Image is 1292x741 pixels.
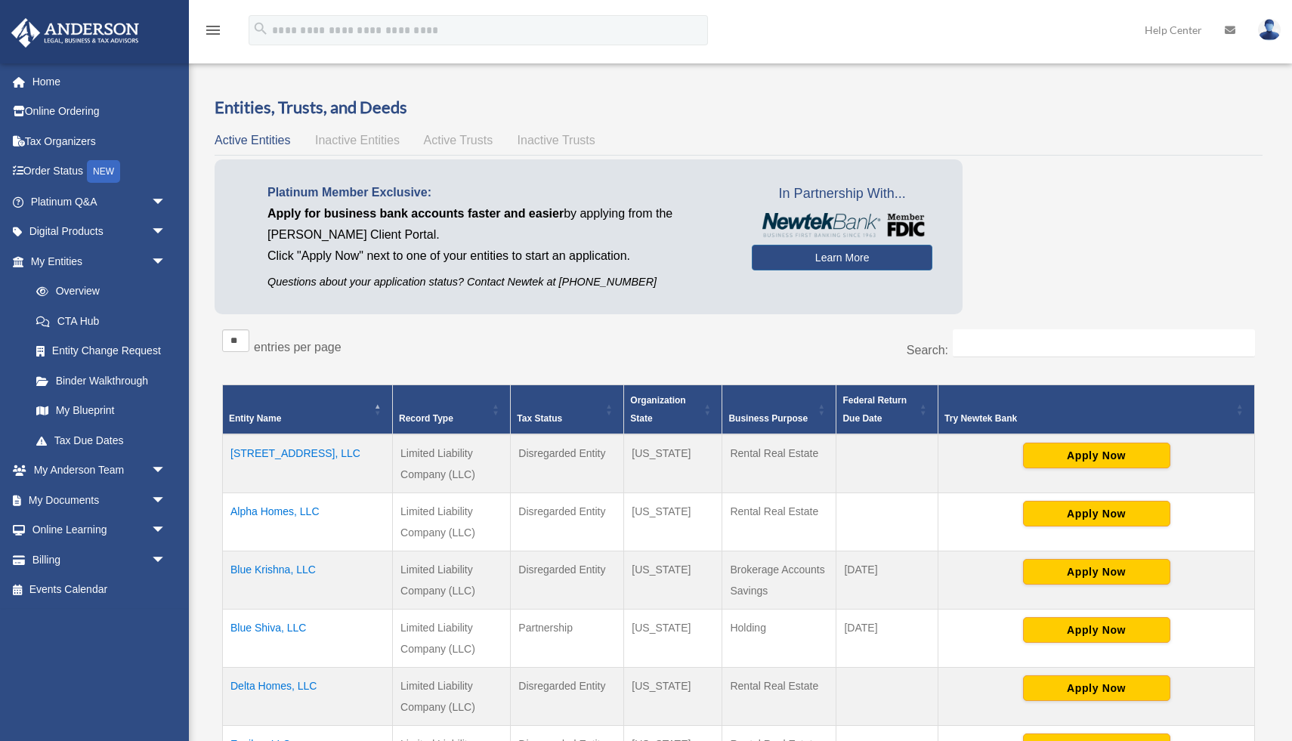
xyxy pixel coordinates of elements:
[21,306,181,336] a: CTA Hub
[722,610,836,668] td: Holding
[11,156,189,187] a: Order StatusNEW
[1258,19,1281,41] img: User Pic
[759,213,925,237] img: NewtekBankLogoSM.png
[7,18,144,48] img: Anderson Advisors Platinum Portal
[752,245,932,270] a: Learn More
[21,336,181,366] a: Entity Change Request
[267,203,729,245] p: by applying from the [PERSON_NAME] Client Portal.
[511,610,624,668] td: Partnership
[267,245,729,267] p: Click "Apply Now" next to one of your entities to start an application.
[393,434,511,493] td: Limited Liability Company (LLC)
[836,610,938,668] td: [DATE]
[752,182,932,206] span: In Partnership With...
[511,385,624,435] th: Tax Status: Activate to sort
[624,668,722,726] td: [US_STATE]
[223,434,393,493] td: [STREET_ADDRESS], LLC
[1023,559,1170,585] button: Apply Now
[223,551,393,610] td: Blue Krishna, LLC
[511,551,624,610] td: Disregarded Entity
[151,455,181,486] span: arrow_drop_down
[722,385,836,435] th: Business Purpose: Activate to sort
[1023,617,1170,643] button: Apply Now
[267,182,729,203] p: Platinum Member Exclusive:
[267,207,564,220] span: Apply for business bank accounts faster and easier
[11,515,189,545] a: Online Learningarrow_drop_down
[424,134,493,147] span: Active Trusts
[511,668,624,726] td: Disregarded Entity
[21,425,181,455] a: Tax Due Dates
[511,434,624,493] td: Disregarded Entity
[393,668,511,726] td: Limited Liability Company (LLC)
[393,493,511,551] td: Limited Liability Company (LLC)
[624,493,722,551] td: [US_STATE]
[836,385,938,435] th: Federal Return Due Date: Activate to sort
[1023,675,1170,701] button: Apply Now
[518,134,595,147] span: Inactive Trusts
[907,344,948,357] label: Search:
[722,551,836,610] td: Brokerage Accounts Savings
[254,341,342,354] label: entries per page
[223,493,393,551] td: Alpha Homes, LLC
[21,366,181,396] a: Binder Walkthrough
[11,455,189,486] a: My Anderson Teamarrow_drop_down
[229,413,281,424] span: Entity Name
[836,551,938,610] td: [DATE]
[722,434,836,493] td: Rental Real Estate
[511,493,624,551] td: Disregarded Entity
[11,575,189,605] a: Events Calendar
[722,493,836,551] td: Rental Real Estate
[252,20,269,37] i: search
[11,485,189,515] a: My Documentsarrow_drop_down
[204,21,222,39] i: menu
[87,160,120,183] div: NEW
[151,485,181,516] span: arrow_drop_down
[624,385,722,435] th: Organization State: Activate to sort
[624,551,722,610] td: [US_STATE]
[11,246,181,276] a: My Entitiesarrow_drop_down
[517,413,562,424] span: Tax Status
[215,96,1263,119] h3: Entities, Trusts, and Deeds
[11,217,189,247] a: Digital Productsarrow_drop_down
[624,610,722,668] td: [US_STATE]
[1023,501,1170,526] button: Apply Now
[223,668,393,726] td: Delta Homes, LLC
[1023,443,1170,468] button: Apply Now
[151,217,181,248] span: arrow_drop_down
[11,66,189,97] a: Home
[842,395,907,424] span: Federal Return Due Date
[630,395,685,424] span: Organization State
[151,246,181,277] span: arrow_drop_down
[21,276,174,307] a: Overview
[215,134,290,147] span: Active Entities
[393,385,511,435] th: Record Type: Activate to sort
[722,668,836,726] td: Rental Real Estate
[11,126,189,156] a: Tax Organizers
[938,385,1255,435] th: Try Newtek Bank : Activate to sort
[728,413,808,424] span: Business Purpose
[11,187,189,217] a: Platinum Q&Aarrow_drop_down
[315,134,400,147] span: Inactive Entities
[11,97,189,127] a: Online Ordering
[204,26,222,39] a: menu
[393,610,511,668] td: Limited Liability Company (LLC)
[267,273,729,292] p: Questions about your application status? Contact Newtek at [PHONE_NUMBER]
[223,610,393,668] td: Blue Shiva, LLC
[944,409,1232,428] div: Try Newtek Bank
[151,545,181,576] span: arrow_drop_down
[151,187,181,218] span: arrow_drop_down
[399,413,453,424] span: Record Type
[21,396,181,426] a: My Blueprint
[11,545,189,575] a: Billingarrow_drop_down
[151,515,181,546] span: arrow_drop_down
[223,385,393,435] th: Entity Name: Activate to invert sorting
[624,434,722,493] td: [US_STATE]
[393,551,511,610] td: Limited Liability Company (LLC)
